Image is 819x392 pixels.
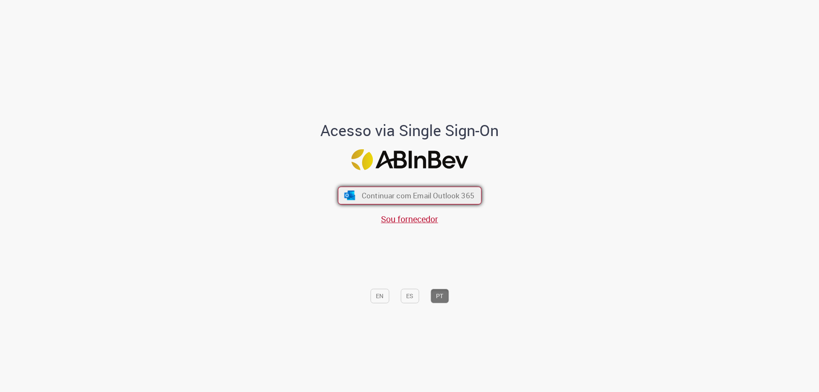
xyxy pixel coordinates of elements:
button: EN [370,289,389,303]
img: ícone Azure/Microsoft 360 [343,191,356,200]
button: ES [401,289,419,303]
button: PT [430,289,449,303]
a: Sou fornecedor [381,213,438,225]
span: Continuar com Email Outlook 365 [361,191,474,200]
h1: Acesso via Single Sign-On [291,122,528,139]
img: Logo ABInBev [351,149,468,170]
button: ícone Azure/Microsoft 360 Continuar com Email Outlook 365 [338,187,482,205]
